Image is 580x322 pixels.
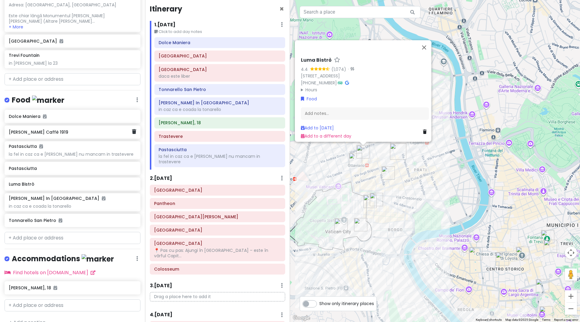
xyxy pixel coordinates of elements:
[346,66,354,72] div: ·
[334,57,340,63] a: Star place
[150,283,172,289] h6: 3 . [DATE]
[9,285,136,291] h6: [PERSON_NAME], 18
[159,154,281,164] div: la fel in caz ca e [PERSON_NAME] nu mancam in trastevere
[390,143,406,160] div: Sciascia Caffè 1919
[423,128,429,135] a: Delete place
[159,87,281,92] h6: Tonnarello San Pietro
[150,4,182,14] h4: Itinerary
[154,22,176,28] h6: 1 . [DATE]
[154,201,281,206] h6: Pantheon
[9,129,132,135] h6: [PERSON_NAME] Caffè 1919
[154,241,281,246] h6: Via del Campidoglio
[59,218,62,223] i: Added to itinerary
[338,81,343,85] i: Tripadvisor
[542,318,550,321] a: Terms
[536,279,549,292] div: Piazza Venezia
[159,100,281,106] h6: Ai Balestrari In Prati
[9,53,40,58] h6: Trevi Fountain
[349,153,362,166] div: Dolce Maniera
[159,107,281,112] div: in caz ca e coada la tonarello
[301,73,340,79] a: [STREET_ADDRESS]
[9,60,136,66] div: in [PERSON_NAME] la 23
[5,269,95,276] a: Find hotels on [DOMAIN_NAME]
[12,254,114,264] h4: Accommodations
[292,314,311,322] a: Open this area in Google Maps (opens a new window)
[363,195,377,208] div: Pastasciutta
[301,96,317,102] a: Food
[354,218,367,231] div: Saint Peter's Square
[565,247,577,259] button: Map camera controls
[39,144,43,148] i: Added to itinerary
[32,96,64,105] img: marker
[496,252,509,265] div: Pantheon
[159,53,281,59] h6: Saint Peter's Square
[159,40,281,45] h6: Dolce Maniera
[12,95,64,105] h4: Food
[476,318,502,322] button: Keyboard shortcuts
[5,232,140,244] input: + Add place or address
[334,218,348,232] div: Saint Peter’s Basilica
[60,39,63,43] i: Added to itinerary
[301,125,334,131] a: Add to [DATE]
[154,187,281,193] h6: Piazza Navona
[331,66,346,72] div: (1,074)
[159,73,281,79] div: daca este liber
[132,128,136,136] a: Delete place
[382,166,395,180] div: Ai Balestrari In Prati
[417,40,431,55] button: Close
[345,81,349,85] i: Google Maps
[279,5,284,13] button: Close
[301,57,332,63] h6: Luma Bistrò
[159,120,281,125] h6: P.le Clodio, 18
[301,57,429,93] div: ·
[9,203,136,209] div: in caz ca e coada la tonarello
[150,292,285,301] p: Drag a place here to add it
[5,73,140,85] input: + Add place or address
[9,181,136,187] h6: Luma Bistrò
[102,196,105,200] i: Added to itinerary
[505,318,538,321] span: Map data ©2025 Google
[301,80,337,86] a: [PHONE_NUMBER]
[82,254,114,264] img: marker
[150,312,172,318] h6: 4 . [DATE]
[301,133,351,139] a: Add to a different day
[159,134,281,139] h6: Trastevere
[154,214,281,220] h6: Chiesa di Sant'Ignazio di Loyola
[9,144,43,149] h6: Pastasciutta
[301,107,429,120] div: Add notes...
[9,151,136,157] div: la fel in caz ca e [PERSON_NAME] nu mancam in trastevere
[9,114,136,119] h6: Dolce Maniera
[154,227,281,233] h6: Piazza Venezia
[370,193,383,206] div: Tonnarello San Pietro
[150,175,172,182] h6: 2 . [DATE]
[9,218,136,223] h6: Tonnarello San Pietro
[279,4,284,14] span: Close itinerary
[43,114,47,119] i: Added to itinerary
[159,147,281,152] h6: Pastasciutta
[154,248,281,259] div: 📍 Pas cu pas: Ajungi în [GEOGRAPHIC_DATA] – este în vârful Capit...
[540,306,553,320] div: Via del Campidoglio
[154,266,281,272] h6: Colosseum
[554,318,578,321] a: Report a map error
[154,29,285,35] small: Click to add day notes
[300,6,420,18] input: Search a place
[9,166,136,171] h6: Pastasciutta
[9,24,23,30] button: + More
[9,196,105,201] h6: [PERSON_NAME] In [GEOGRAPHIC_DATA]
[319,300,374,307] span: Show only itinerary places
[9,38,136,44] h6: [GEOGRAPHIC_DATA]
[544,240,557,253] div: Pastasciutta
[301,66,310,72] div: 4.4
[565,303,577,315] button: Zoom out
[469,247,482,260] div: Piazza Navona
[301,86,429,93] summary: Hours
[292,314,311,322] img: Google
[565,290,577,302] button: Zoom in
[356,145,370,158] div: Luma Bistrò
[159,67,281,72] h6: Saint Peter’s Basilica
[541,230,554,243] div: Trevi Fountain
[53,286,57,290] i: Added to itinerary
[516,247,529,260] div: Chiesa di Sant'Ignazio di Loyola
[565,268,577,281] button: Drag Pegman onto the map to open Street View
[5,299,140,311] input: + Add place or address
